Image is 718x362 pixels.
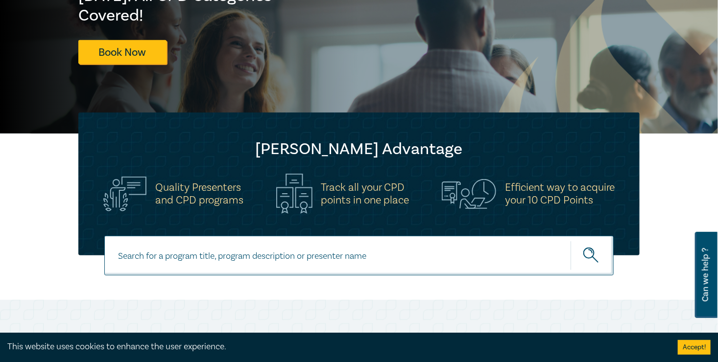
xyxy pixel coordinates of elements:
div: This website uses cookies to enhance the user experience. [7,340,663,353]
h5: Efficient way to acquire your 10 CPD Points [505,181,615,206]
img: Efficient way to acquire<br>your 10 CPD Points [442,179,496,208]
img: Track all your CPD<br>points in one place [276,174,312,214]
img: Quality Presenters<br>and CPD programs [103,177,146,211]
a: Book Now [78,40,167,64]
h5: Quality Presenters and CPD programs [155,181,243,206]
input: Search for a program title, program description or presenter name [104,236,614,275]
span: Can we help ? [701,238,710,312]
h5: Track all your CPD points in one place [321,181,409,206]
button: Accept cookies [678,340,711,355]
h2: [PERSON_NAME] Advantage [98,139,620,159]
